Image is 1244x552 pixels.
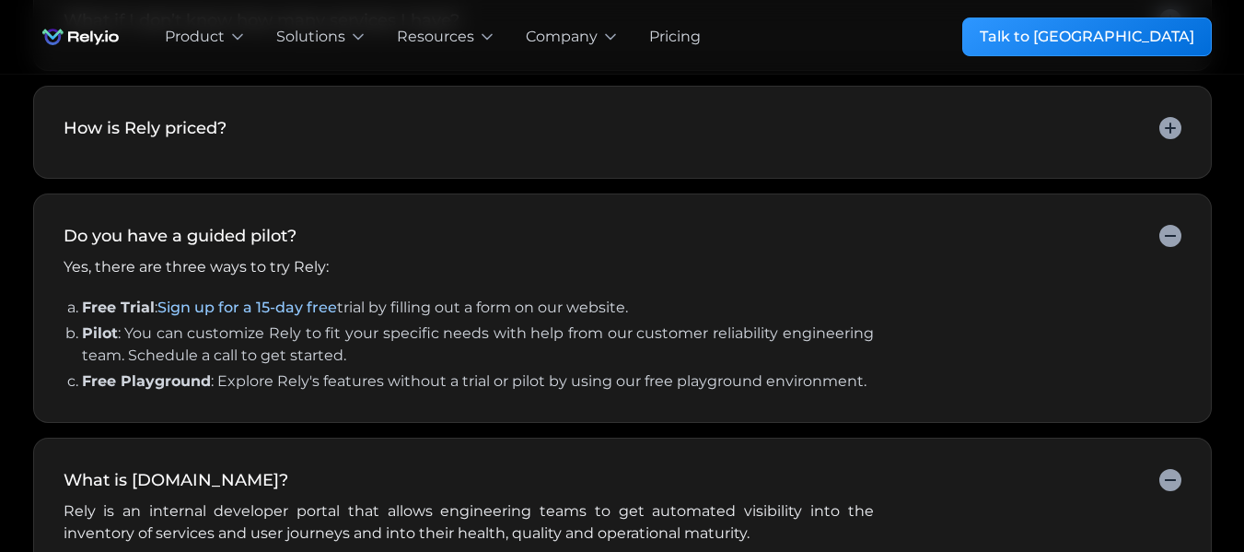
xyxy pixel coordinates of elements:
[962,18,1212,56] a: Talk to [GEOGRAPHIC_DATA]
[64,500,874,545] p: Rely is an internal developer portal that allows engineering teams to get automated visibility in...
[64,256,874,278] p: Yes, there are three ways to try Rely:
[649,26,701,48] a: Pricing
[397,26,474,48] div: Resources
[64,468,288,493] div: What is [DOMAIN_NAME]?
[33,18,128,55] a: home
[82,297,874,319] li: : trial by filling out a form on our website.
[165,26,225,48] div: Product
[526,26,598,48] div: Company
[276,26,345,48] div: Solutions
[82,324,118,342] strong: Pilot
[82,370,874,393] li: : Explore Rely's features without a trial or pilot by using our free playground environment.
[980,26,1194,48] div: Talk to [GEOGRAPHIC_DATA]
[64,224,296,249] div: Do you have a guided pilot?
[33,18,128,55] img: Rely.io logo
[1122,430,1218,526] iframe: Chatbot
[82,299,155,316] strong: Free Trial
[82,323,874,367] li: : You can customize Rely to fit your specific needs with help from our customer reliability engin...
[157,299,337,316] a: Sign up for a 15-day free
[82,372,211,390] strong: Free Playground
[64,116,227,141] div: How is Rely priced?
